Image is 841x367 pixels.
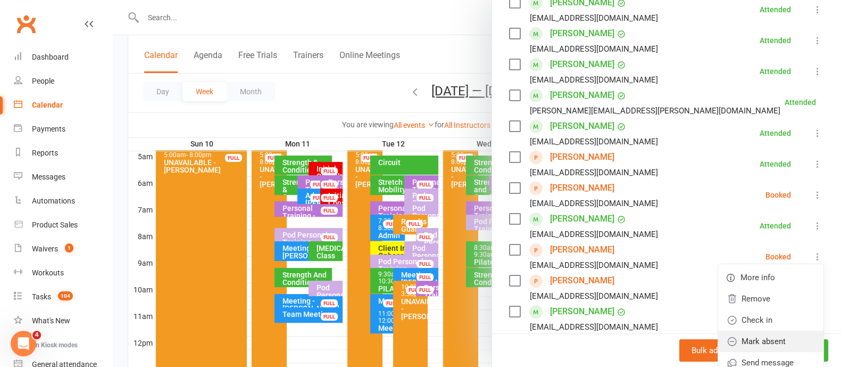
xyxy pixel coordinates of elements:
[530,289,658,303] div: [EMAIL_ADDRESS][DOMAIN_NAME]
[58,291,73,300] span: 104
[550,210,614,227] a: [PERSON_NAME]
[14,93,112,117] a: Calendar
[32,77,54,85] div: People
[14,45,112,69] a: Dashboard
[550,149,614,166] a: [PERSON_NAME]
[32,125,65,133] div: Payments
[550,87,614,104] a: [PERSON_NAME]
[32,331,41,339] span: 4
[760,129,791,137] div: Attended
[530,73,658,87] div: [EMAIL_ADDRESS][DOMAIN_NAME]
[530,258,658,272] div: [EMAIL_ADDRESS][DOMAIN_NAME]
[32,316,70,325] div: What's New
[65,243,73,252] span: 1
[32,221,78,229] div: Product Sales
[760,68,791,75] div: Attended
[740,271,775,284] span: More info
[760,160,791,168] div: Attended
[32,197,75,205] div: Automations
[11,331,36,356] iframe: Intercom live chat
[14,165,112,189] a: Messages
[550,241,614,258] a: [PERSON_NAME]
[765,253,791,260] div: Booked
[530,227,658,241] div: [EMAIL_ADDRESS][DOMAIN_NAME]
[530,197,658,210] div: [EMAIL_ADDRESS][DOMAIN_NAME]
[32,268,64,277] div: Workouts
[14,69,112,93] a: People
[32,101,63,109] div: Calendar
[760,6,791,13] div: Attended
[785,99,816,106] div: Attended
[550,303,614,320] a: [PERSON_NAME]
[530,320,658,334] div: [EMAIL_ADDRESS][DOMAIN_NAME]
[550,180,614,197] a: [PERSON_NAME]
[550,118,614,135] a: [PERSON_NAME]
[530,104,780,118] div: [PERSON_NAME][EMAIL_ADDRESS][PERSON_NAME][DOMAIN_NAME]
[13,11,39,37] a: Clubworx
[32,292,51,301] div: Tasks
[14,285,112,309] a: Tasks 104
[32,244,58,253] div: Waivers
[679,339,771,362] button: Bulk add attendees
[550,25,614,42] a: [PERSON_NAME]
[530,135,658,149] div: [EMAIL_ADDRESS][DOMAIN_NAME]
[14,261,112,285] a: Workouts
[530,42,658,56] div: [EMAIL_ADDRESS][DOMAIN_NAME]
[530,11,658,25] div: [EMAIL_ADDRESS][DOMAIN_NAME]
[718,267,823,288] a: More info
[760,222,791,230] div: Attended
[32,173,65,181] div: Messages
[550,56,614,73] a: [PERSON_NAME]
[32,149,58,157] div: Reports
[718,288,823,309] a: Remove
[718,309,823,331] a: Check in
[14,213,112,237] a: Product Sales
[14,309,112,333] a: What's New
[718,331,823,352] a: Mark absent
[530,166,658,180] div: [EMAIL_ADDRESS][DOMAIN_NAME]
[765,191,791,199] div: Booked
[14,141,112,165] a: Reports
[14,189,112,213] a: Automations
[14,117,112,141] a: Payments
[550,272,614,289] a: [PERSON_NAME]
[760,37,791,44] div: Attended
[32,53,69,61] div: Dashboard
[14,237,112,261] a: Waivers 1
